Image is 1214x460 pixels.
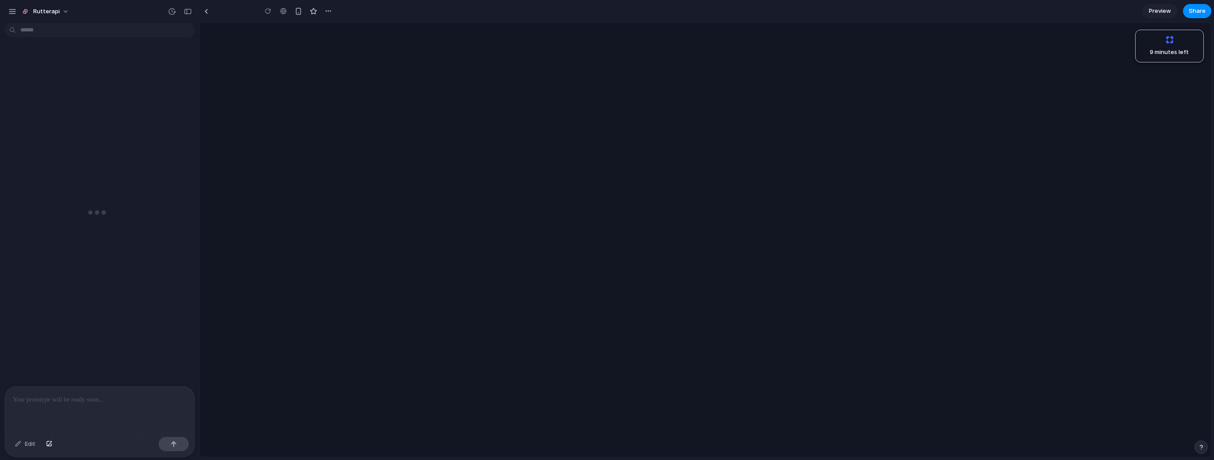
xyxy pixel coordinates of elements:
[1142,4,1178,18] a: Preview
[17,4,74,19] button: rutterapi
[1143,48,1189,57] span: 9 minutes left
[1183,4,1211,18] button: Share
[1149,7,1171,15] span: Preview
[1189,7,1206,15] span: Share
[33,7,60,16] span: rutterapi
